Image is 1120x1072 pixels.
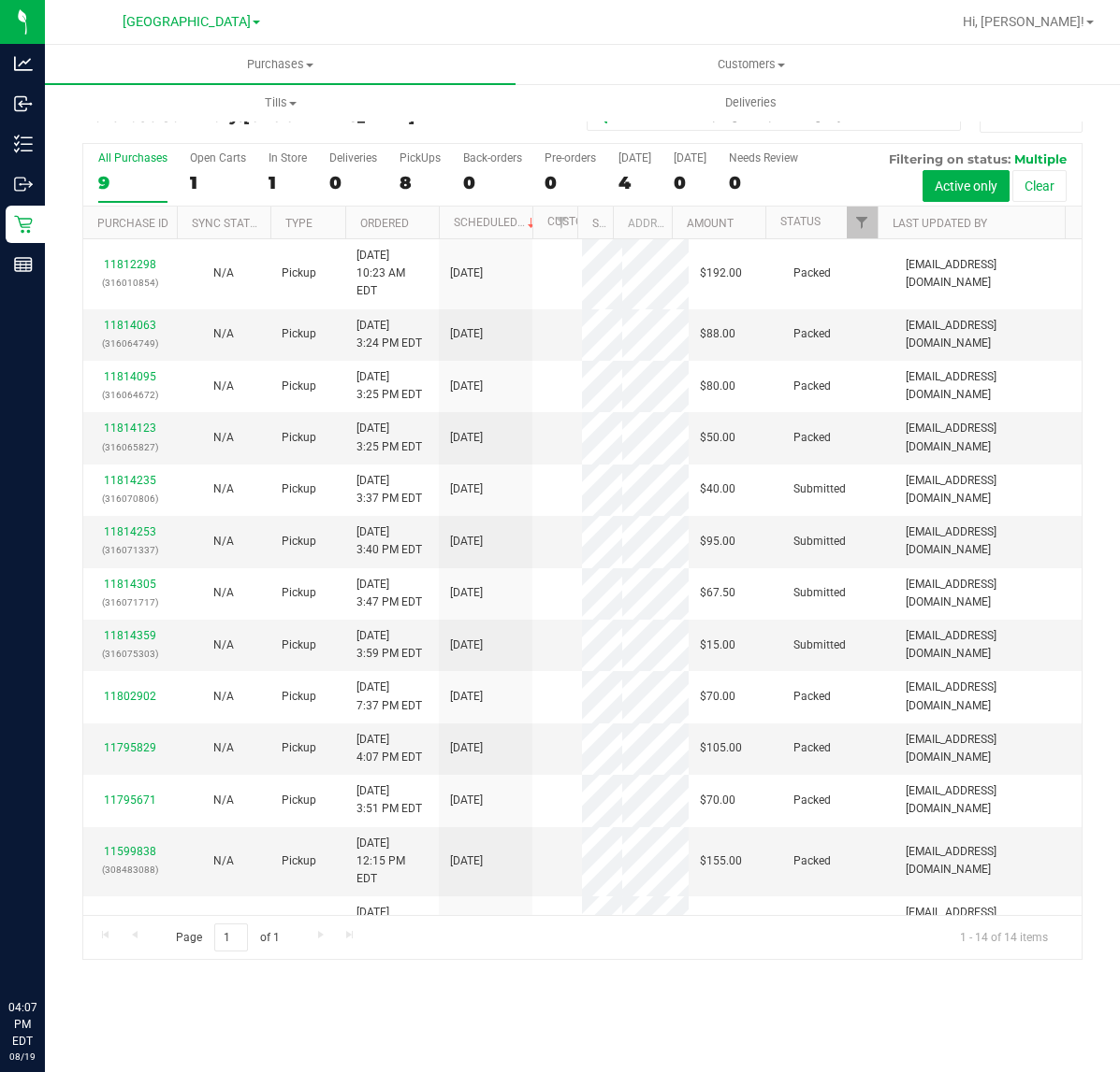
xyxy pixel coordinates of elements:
button: N/A [213,264,234,282]
inline-svg: Inbound [14,94,33,113]
span: [DATE] 7:37 PM EDT [356,679,422,714]
div: Back-orders [463,151,522,164]
span: Tills [46,94,515,111]
span: [EMAIL_ADDRESS][DOMAIN_NAME] [906,256,1070,292]
span: [EMAIL_ADDRESS][DOMAIN_NAME] [906,843,1070,879]
a: Ordered [360,217,409,230]
a: Filter [847,207,878,238]
span: Not Applicable [213,535,234,548]
span: [EMAIL_ADDRESS][DOMAIN_NAME] [906,317,1070,352]
a: Type [285,217,313,230]
span: [DATE] 3:51 PM EDT [356,782,422,818]
button: N/A [213,584,234,602]
a: 11814305 [104,578,156,591]
a: Customers [516,45,986,84]
span: [EMAIL_ADDRESS][DOMAIN_NAME] [906,731,1070,766]
span: [DATE] [450,429,483,447]
span: [DATE] 3:59 PM EDT [356,627,422,663]
button: N/A [213,739,234,757]
div: 1 [269,172,307,193]
span: $70.00 [700,792,735,809]
div: Pre-orders [545,151,596,164]
span: [DATE] [450,378,483,395]
span: Packed [793,913,831,931]
span: Submitted [793,584,846,602]
div: 9 [98,172,167,193]
span: $105.00 [700,739,742,757]
span: $50.00 [700,429,735,447]
span: Pickup [282,852,316,870]
span: Submitted [793,533,846,550]
a: 11814095 [104,370,156,383]
span: [DATE] [450,913,483,931]
span: [DATE] [450,852,483,870]
span: Deliveries [700,94,802,111]
span: Pickup [282,325,316,343]
span: Pickup [282,480,316,498]
span: Pickup [282,264,316,282]
span: [DATE] [450,792,483,809]
div: 0 [329,172,377,193]
span: [DATE] 1:50 PM EDT [356,904,422,939]
a: 11795671 [104,793,156,807]
button: N/A [213,533,234,550]
input: 1 [214,923,248,952]
div: 4 [618,172,651,193]
span: Not Applicable [213,741,234,754]
span: [DATE] 3:37 PM EDT [356,472,422,507]
span: $70.00 [700,688,735,706]
a: 11814123 [104,422,156,435]
a: 11814235 [104,474,156,487]
inline-svg: Outbound [14,175,33,193]
span: [DATE] [450,688,483,706]
span: Not Applicable [213,482,234,495]
div: In Store [269,151,307,164]
span: [EMAIL_ADDRESS][DOMAIN_NAME] [906,576,1070,611]
a: 11795829 [104,741,156,754]
span: Hi, [PERSON_NAME]! [963,14,1084,29]
span: [DATE] [450,264,483,282]
button: N/A [213,852,234,870]
div: Deliveries [329,151,377,164]
a: Last Updated By [893,217,987,230]
p: (316070806) [95,490,166,507]
a: Tills [45,83,516,122]
a: 11812298 [104,258,156,271]
span: Packed [793,429,831,447]
div: [DATE] [618,151,651,164]
a: 11802902 [104,690,156,703]
span: Packed [793,688,831,706]
button: N/A [213,688,234,706]
iframe: Resource center [19,922,75,979]
button: N/A [213,325,234,343]
span: [DATE] 10:23 AM EDT [356,247,428,301]
a: 11814063 [104,319,156,332]
span: Filtering on status: [889,151,1011,166]
a: Deliveries [516,83,986,122]
a: 11599838 [104,845,156,858]
span: [DATE] [450,636,483,654]
span: Not Applicable [213,327,234,340]
span: [EMAIL_ADDRESS][DOMAIN_NAME] [906,679,1070,714]
a: 11814253 [104,525,156,538]
a: Sync Status [192,217,264,230]
button: N/A [213,913,234,931]
span: [DATE] 12:15 PM EDT [356,835,428,889]
span: Pickup [282,913,316,931]
span: [EMAIL_ADDRESS][DOMAIN_NAME] [906,782,1070,818]
span: $150.00 [700,913,742,931]
span: Not Applicable [213,854,234,867]
span: Packed [793,739,831,757]
span: [EMAIL_ADDRESS][DOMAIN_NAME] [906,523,1070,559]
p: (316064672) [95,386,166,404]
span: Pickup [282,636,316,654]
div: 0 [674,172,706,193]
a: Purchase ID [97,217,168,230]
span: [DATE] 3:24 PM EDT [356,317,422,352]
span: Pickup [282,739,316,757]
p: (316071717) [95,593,166,611]
span: [EMAIL_ADDRESS][DOMAIN_NAME] [906,472,1070,507]
div: All Purchases [98,151,167,164]
span: [GEOGRAPHIC_DATA] [123,14,251,30]
span: [DATE] [450,325,483,343]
